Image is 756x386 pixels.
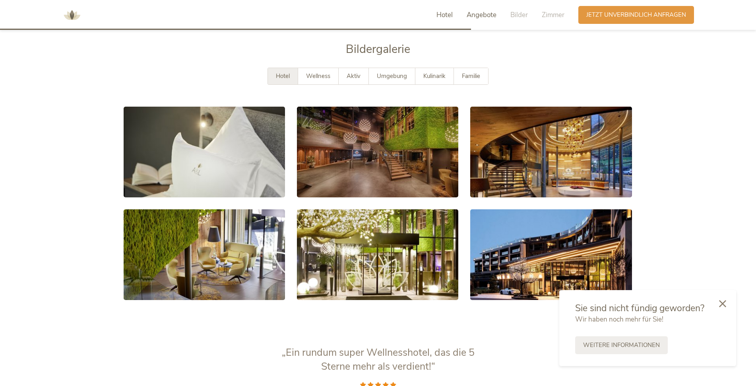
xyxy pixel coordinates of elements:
span: Wir haben noch mehr für Sie! [575,315,663,324]
span: Wellness [306,72,330,80]
span: Jetzt unverbindlich anfragen [586,11,686,19]
span: Familie [462,72,480,80]
img: AMONTI & LUNARIS Wellnessresort [60,3,84,27]
span: Hotel [276,72,290,80]
a: AMONTI & LUNARIS Wellnessresort [60,12,84,18]
span: Aktiv [347,72,361,80]
span: „Ein rundum super Wellnesshotel, das die 5 Sterne mehr als verdient!“ [282,346,475,373]
span: Sie sind nicht fündig geworden? [575,302,704,314]
a: Weitere Informationen [575,336,668,354]
span: Angebote [467,10,496,19]
span: Umgebung [377,72,407,80]
span: Kulinarik [423,72,446,80]
span: Bildergalerie [346,41,410,57]
span: Weitere Informationen [583,341,660,349]
span: Bilder [510,10,528,19]
span: Zimmer [542,10,564,19]
span: Hotel [436,10,453,19]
